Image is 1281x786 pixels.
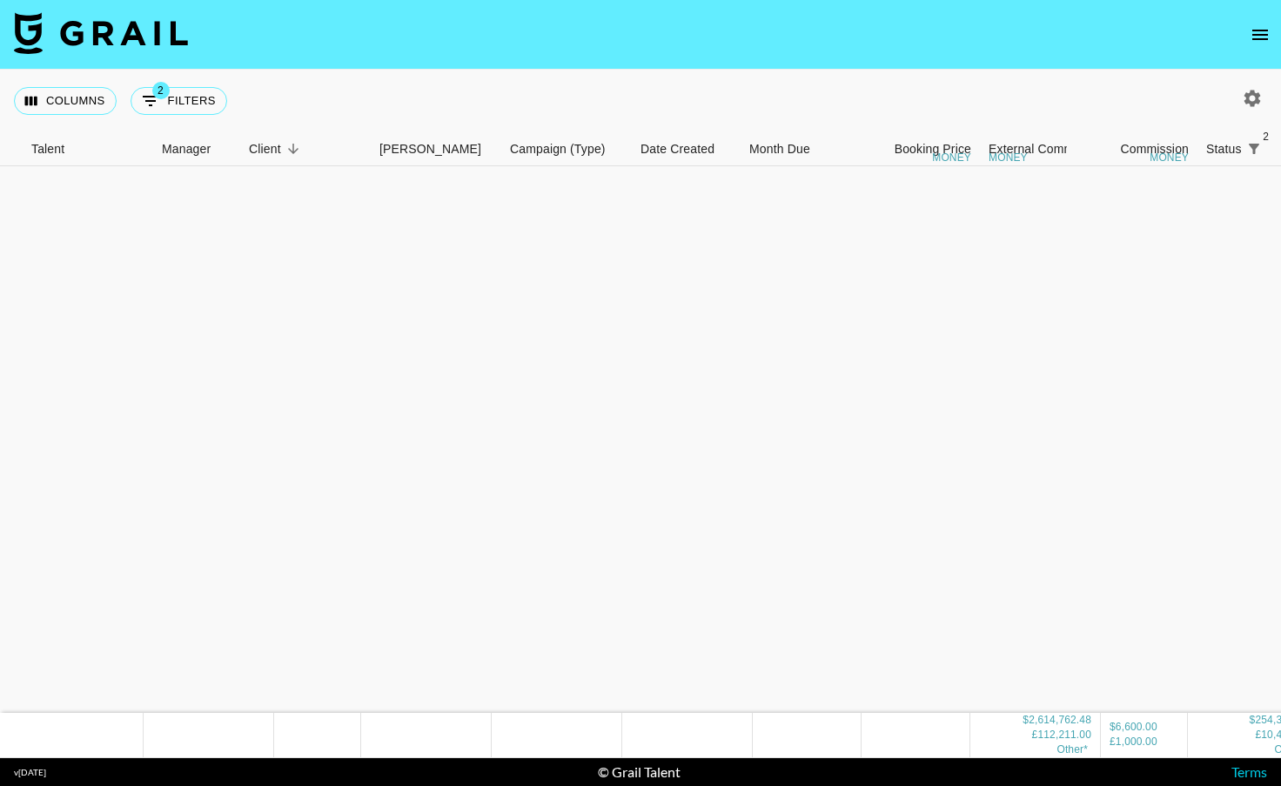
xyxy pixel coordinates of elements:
div: Date Created [640,132,714,166]
div: [PERSON_NAME] [379,132,481,166]
span: 2 [1258,128,1275,145]
button: Show filters [1242,137,1266,161]
button: Select columns [14,87,117,115]
div: Manager [162,132,211,166]
div: Date Created [632,132,741,166]
div: v [DATE] [14,767,46,778]
div: $ [1250,713,1256,728]
div: money [989,152,1028,163]
div: Status [1206,132,1242,166]
div: Client [249,132,281,166]
div: £ [1110,735,1116,749]
div: Month Due [749,132,810,166]
div: Talent [31,132,64,166]
div: External Commission [989,132,1106,166]
div: 6,600.00 [1116,720,1157,735]
div: Talent [23,132,153,166]
div: 1,000.00 [1116,735,1157,749]
div: 2,614,762.48 [1029,713,1091,728]
button: Show filters [131,87,227,115]
div: Month Due [741,132,849,166]
div: £ [1032,728,1038,742]
div: Commission [1120,132,1189,166]
div: Booking Price [895,132,971,166]
div: money [1150,152,1189,163]
div: Client [240,132,371,166]
div: Campaign (Type) [510,132,606,166]
div: 112,211.00 [1037,728,1091,742]
div: $ [1023,713,1029,728]
div: 2 active filters [1242,137,1266,161]
span: € 11,220.00, CA$ 14,667.46, AU$ 10,932.00 [1056,743,1088,756]
span: 2 [152,82,170,99]
a: Terms [1231,763,1267,780]
img: Grail Talent [14,12,188,54]
button: open drawer [1243,17,1278,52]
div: £ [1255,728,1261,742]
div: money [932,152,971,163]
div: © Grail Talent [598,763,681,781]
div: Manager [153,132,240,166]
div: Campaign (Type) [501,132,632,166]
div: $ [1110,720,1116,735]
div: Booker [371,132,501,166]
button: Sort [281,137,305,161]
